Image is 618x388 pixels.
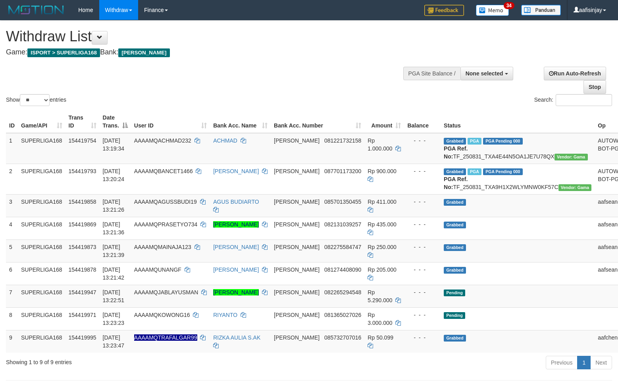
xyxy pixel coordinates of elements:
span: 154419947 [69,289,96,295]
span: Pending [444,312,465,319]
span: AAAAMQMAINAJA123 [134,244,191,250]
img: panduan.png [521,5,561,15]
th: ID [6,110,18,133]
th: User ID: activate to sort column ascending [131,110,210,133]
span: Grabbed [444,168,466,175]
span: [DATE] 13:22:51 [103,289,125,303]
span: Rp 250.000 [368,244,396,250]
button: None selected [460,67,513,80]
span: AAAAMQUNANGF [134,266,181,273]
span: Copy 081365027026 to clipboard [324,312,361,318]
td: 7 [6,285,18,307]
th: Balance [404,110,441,133]
span: Grabbed [444,244,466,251]
div: - - - [407,198,437,206]
td: 6 [6,262,18,285]
img: Button%20Memo.svg [476,5,509,16]
span: Rp 411.000 [368,199,396,205]
span: Rp 900.000 [368,168,396,174]
td: 4 [6,217,18,239]
a: ACHMAD [213,137,237,144]
a: Run Auto-Refresh [544,67,606,80]
span: AAAAMQACHMAD232 [134,137,191,144]
span: ISPORT > SUPERLIGA168 [27,48,100,57]
span: Grabbed [444,267,466,274]
b: PGA Ref. No: [444,145,468,160]
span: Rp 435.000 [368,221,396,228]
span: Grabbed [444,335,466,342]
label: Show entries [6,94,66,106]
select: Showentries [20,94,50,106]
div: - - - [407,288,437,296]
span: Rp 1.000.000 [368,137,392,152]
a: Stop [583,80,606,94]
span: 154419878 [69,266,96,273]
span: [PERSON_NAME] [274,312,320,318]
span: [PERSON_NAME] [274,137,320,144]
span: [DATE] 13:21:26 [103,199,125,213]
span: AAAAMQBANCET1466 [134,168,193,174]
td: 2 [6,164,18,194]
th: Status [441,110,595,133]
a: 1 [577,356,591,369]
td: SUPERLIGA168 [18,262,65,285]
h1: Withdraw List [6,29,404,44]
span: 34 [504,2,514,9]
span: [PERSON_NAME] [274,266,320,273]
a: Previous [546,356,578,369]
span: Rp 3.000.000 [368,312,392,326]
span: [PERSON_NAME] [274,244,320,250]
span: Nama rekening ada tanda titik/strip, harap diedit [134,334,197,341]
span: Rp 205.000 [368,266,396,273]
div: - - - [407,334,437,342]
th: Amount: activate to sort column ascending [364,110,404,133]
a: AGUS BUDIARTO [213,199,259,205]
div: PGA Site Balance / [403,67,460,80]
span: PGA Pending [483,138,523,145]
td: SUPERLIGA168 [18,217,65,239]
span: None selected [466,70,503,77]
span: [DATE] 13:21:42 [103,266,125,281]
td: SUPERLIGA168 [18,239,65,262]
th: Bank Acc. Name: activate to sort column ascending [210,110,271,133]
h4: Game: Bank: [6,48,404,56]
td: SUPERLIGA168 [18,330,65,353]
a: [PERSON_NAME] [213,266,259,273]
span: 154419971 [69,312,96,318]
td: 5 [6,239,18,262]
span: [DATE] 13:23:23 [103,312,125,326]
td: SUPERLIGA168 [18,285,65,307]
span: Copy 082131039257 to clipboard [324,221,361,228]
td: SUPERLIGA168 [18,133,65,164]
td: TF_250831_TXA4E44N5OA1JE7U78QX [441,133,595,164]
span: Copy 085732707016 to clipboard [324,334,361,341]
td: 8 [6,307,18,330]
th: Date Trans.: activate to sort column descending [100,110,131,133]
span: Copy 087701173200 to clipboard [324,168,361,174]
td: 1 [6,133,18,164]
td: 3 [6,194,18,217]
span: [PERSON_NAME] [274,199,320,205]
div: Showing 1 to 9 of 9 entries [6,355,252,366]
th: Game/API: activate to sort column ascending [18,110,65,133]
span: [PERSON_NAME] [274,289,320,295]
img: MOTION_logo.png [6,4,66,16]
img: Feedback.jpg [424,5,464,16]
span: Rp 5.290.000 [368,289,392,303]
input: Search: [556,94,612,106]
span: Grabbed [444,199,466,206]
span: [PERSON_NAME] [274,221,320,228]
div: - - - [407,137,437,145]
label: Search: [534,94,612,106]
span: [DATE] 13:21:36 [103,221,125,236]
div: - - - [407,311,437,319]
div: - - - [407,220,437,228]
span: Copy 082275584747 to clipboard [324,244,361,250]
span: [DATE] 13:19:34 [103,137,125,152]
th: Trans ID: activate to sort column ascending [65,110,100,133]
div: - - - [407,243,437,251]
a: [PERSON_NAME] [213,168,259,174]
div: - - - [407,167,437,175]
span: Copy 085701350455 to clipboard [324,199,361,205]
span: 154419754 [69,137,96,144]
